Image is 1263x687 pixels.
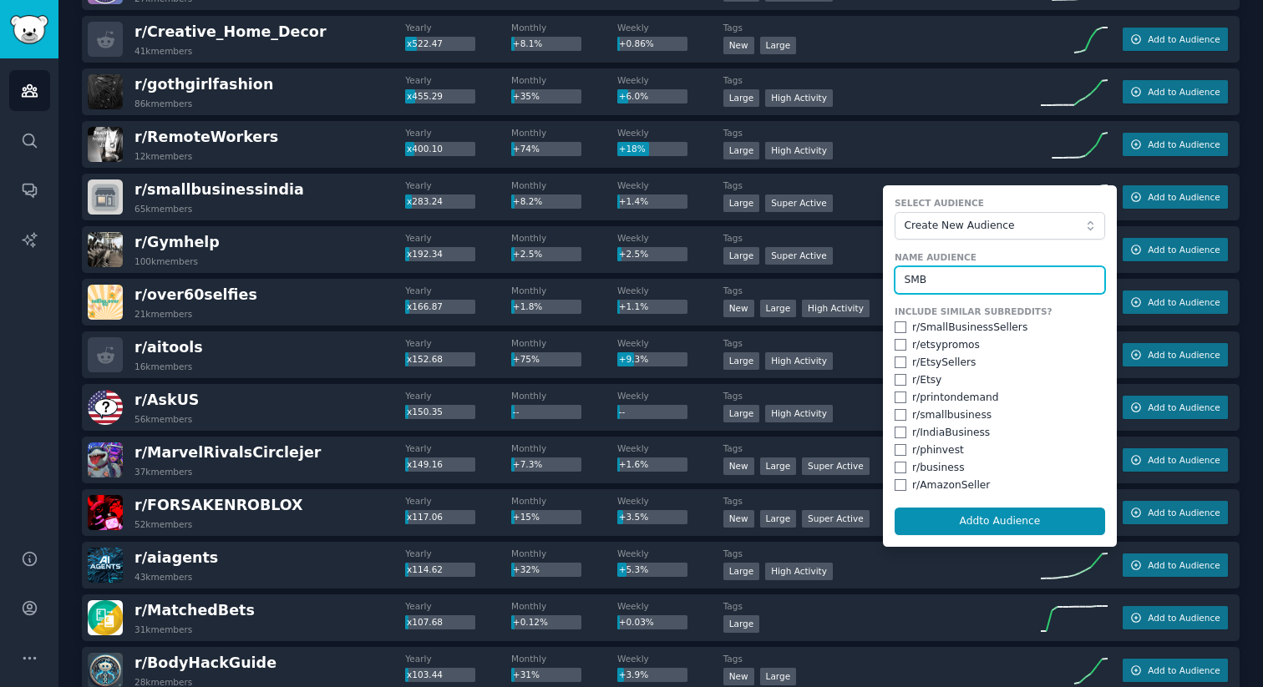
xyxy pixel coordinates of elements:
span: Add to Audience [1148,454,1220,466]
span: r/ aitools [134,339,203,356]
div: r/ etsypromos [912,338,980,353]
span: +6.0% [619,91,648,101]
dt: Weekly [617,285,723,296]
dt: Weekly [617,600,723,612]
span: x107.68 [407,617,443,627]
button: Add to Audience [1123,133,1228,156]
span: +3.5% [619,512,648,522]
dt: Monthly [511,653,617,664]
span: r/ aiagents [134,549,218,566]
div: 100k members [134,255,198,267]
dt: Tags [723,74,1041,86]
div: 41k members [134,45,192,57]
dt: Weekly [617,442,723,454]
dt: Tags [723,442,1041,454]
span: r/ FORSAKENROBLOX [134,497,303,513]
label: Name Audience [895,251,1105,263]
div: 21k members [134,308,192,320]
span: +9.3% [619,354,648,364]
dt: Monthly [511,285,617,296]
span: +74% [513,144,540,154]
span: Add to Audience [1148,191,1220,203]
div: New [723,668,754,685]
dt: Tags [723,179,1041,191]
img: GummySearch logo [10,15,48,44]
div: Large [723,142,760,159]
div: New [723,510,754,528]
dt: Monthly [511,22,617,33]
span: x166.87 [407,301,443,311]
span: +0.12% [513,617,548,627]
div: Super Active [765,194,833,212]
span: +75% [513,354,540,364]
span: x149.16 [407,459,443,469]
span: x150.35 [407,407,443,417]
div: High Activity [765,89,833,107]
dt: Monthly [511,548,617,559]
div: r/ AmazonSeller [912,478,990,493]
span: +0.03% [619,617,654,627]
div: Large [723,247,760,265]
dt: Weekly [617,495,723,507]
div: Large [723,352,760,370]
label: Select Audience [895,197,1105,209]
span: Add to Audience [1148,402,1220,413]
dt: Tags [723,390,1041,402]
dt: Yearly [405,442,511,454]
button: Addto Audience [895,508,1105,536]
div: Large [723,615,760,633]
span: r/ Gymhelp [134,234,220,250]
span: Add to Audience [1148,612,1220,624]
button: Create New Audience [895,212,1105,240]
button: Add to Audience [1123,448,1228,472]
span: Add to Audience [1148,86,1220,98]
div: 37k members [134,466,192,477]
span: +7.3% [513,459,542,469]
dt: Yearly [405,232,511,244]
span: x103.44 [407,669,443,679]
img: MarvelRivalsCirclejer [88,442,123,477]
dt: Weekly [617,179,723,191]
img: FORSAKENROBLOX [88,495,123,530]
span: +1.8% [513,301,542,311]
img: AskUS [88,390,123,425]
div: Large [723,89,760,107]
span: x455.29 [407,91,443,101]
span: x400.10 [407,144,443,154]
button: Add to Audience [1123,185,1228,209]
div: New [723,37,754,54]
div: r/ SmallBusinessSellers [912,321,1027,336]
span: Add to Audience [1148,507,1220,518]
dt: Monthly [511,337,617,349]
span: r/ gothgirlfashion [134,76,273,93]
dt: Tags [723,600,1041,612]
div: 65k members [134,203,192,215]
img: Gymhelp [88,232,123,267]
button: Add to Audience [1123,501,1228,524]
div: New [723,457,754,475]
span: Add to Audience [1148,139,1220,150]
div: r/ EtsySellers [912,356,976,371]
label: Include Similar Subreddits? [895,306,1105,317]
span: r/ Creative_Home_Decor [134,23,327,40]
dt: Yearly [405,495,511,507]
dt: Yearly [405,179,511,191]
span: -- [513,407,520,417]
div: 16k members [134,361,192,372]
span: Add to Audience [1148,244,1220,255]
span: +18% [619,144,646,154]
div: r/ Etsy [912,373,941,388]
dt: Monthly [511,179,617,191]
span: x192.34 [407,249,443,259]
span: +31% [513,669,540,679]
img: RemoteWorkers [88,127,123,162]
div: Large [760,37,797,54]
div: r/ phinvest [912,443,964,458]
div: High Activity [765,405,833,422]
span: Create New Audience [904,219,1087,234]
div: Super Active [802,510,870,528]
dt: Yearly [405,22,511,33]
dt: Weekly [617,74,723,86]
span: +3.9% [619,669,648,679]
span: +0.86% [619,38,654,48]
